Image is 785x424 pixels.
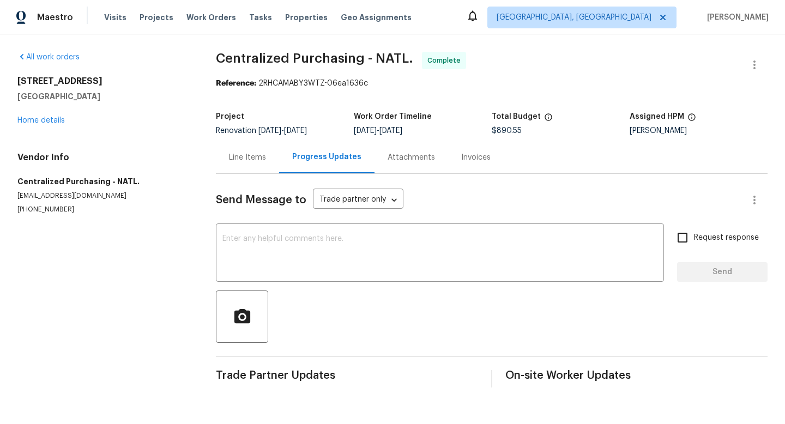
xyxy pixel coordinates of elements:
span: Work Orders [186,12,236,23]
span: Send Message to [216,195,306,205]
p: [EMAIL_ADDRESS][DOMAIN_NAME] [17,191,190,201]
div: Progress Updates [292,152,361,162]
h5: Assigned HPM [630,113,684,120]
span: [DATE] [379,127,402,135]
b: Reference: [216,80,256,87]
span: $890.55 [492,127,522,135]
span: Maestro [37,12,73,23]
div: [PERSON_NAME] [630,127,768,135]
span: The total cost of line items that have been proposed by Opendoor. This sum includes line items th... [544,113,553,127]
span: Renovation [216,127,307,135]
h4: Vendor Info [17,152,190,163]
h5: Project [216,113,244,120]
a: Home details [17,117,65,124]
span: Complete [427,55,465,66]
span: Trade Partner Updates [216,370,478,381]
h5: Centralized Purchasing - NATL. [17,176,190,187]
h2: [STREET_ADDRESS] [17,76,190,87]
span: Properties [285,12,328,23]
span: Geo Assignments [341,12,412,23]
span: [DATE] [258,127,281,135]
span: [DATE] [284,127,307,135]
p: [PHONE_NUMBER] [17,205,190,214]
h5: Work Order Timeline [354,113,432,120]
span: Request response [694,232,759,244]
div: 2RHCAMABY3WTZ-06ea1636c [216,78,768,89]
h5: [GEOGRAPHIC_DATA] [17,91,190,102]
span: On-site Worker Updates [505,370,768,381]
div: Trade partner only [313,191,403,209]
span: - [258,127,307,135]
div: Attachments [388,152,435,163]
h5: Total Budget [492,113,541,120]
span: Visits [104,12,126,23]
span: [DATE] [354,127,377,135]
div: Invoices [461,152,491,163]
span: [GEOGRAPHIC_DATA], [GEOGRAPHIC_DATA] [497,12,651,23]
span: - [354,127,402,135]
a: All work orders [17,53,80,61]
span: Tasks [249,14,272,21]
span: [PERSON_NAME] [703,12,769,23]
span: The hpm assigned to this work order. [687,113,696,127]
div: Line Items [229,152,266,163]
span: Centralized Purchasing - NATL. [216,52,413,65]
span: Projects [140,12,173,23]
